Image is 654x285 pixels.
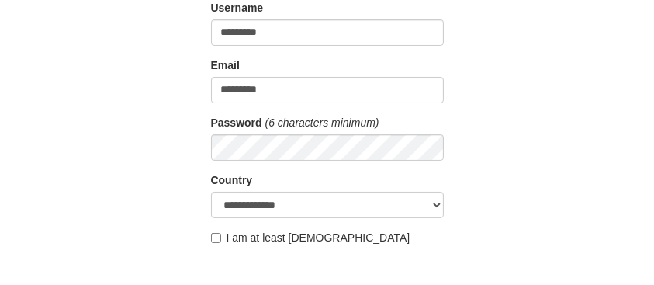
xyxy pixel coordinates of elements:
input: I am at least [DEMOGRAPHIC_DATA] [211,233,221,243]
label: Email [211,57,240,73]
label: Password [211,115,262,130]
label: Country [211,172,253,188]
em: (6 characters minimum) [265,116,379,129]
label: I am at least [DEMOGRAPHIC_DATA] [211,230,410,245]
